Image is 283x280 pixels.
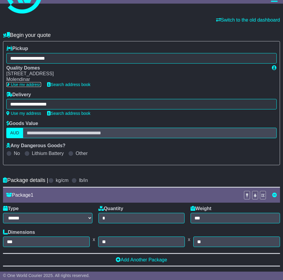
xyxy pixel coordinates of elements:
div: Package [3,192,241,198]
a: Use my address [6,82,41,87]
div: [STREET_ADDRESS] [6,71,266,76]
a: Search address book [47,82,90,87]
div: Quality Domes [6,65,266,71]
label: Dimensions [3,229,35,235]
span: x [90,237,98,242]
label: Pickup [6,46,28,51]
label: lb/in [79,177,88,183]
label: Type [3,206,19,211]
label: No [14,150,20,156]
a: Switch to the old dashboard [216,17,280,22]
div: Molendinar [6,76,266,82]
h4: Begin your quote [3,32,280,38]
label: Quantity [98,206,123,211]
label: AUD [6,128,23,138]
label: kg/cm [56,177,69,183]
a: Use my address [6,111,41,116]
label: Lithium Battery [32,150,64,156]
label: Weight [191,206,211,211]
span: 1 [31,192,33,198]
label: Any Dangerous Goods? [6,143,65,148]
span: © One World Courier 2025. All rights reserved. [3,273,90,278]
label: Other [76,150,88,156]
a: Add Another Package [116,257,167,262]
span: x [185,237,193,242]
h4: Package details | [3,177,48,183]
label: Delivery [6,92,31,97]
a: Remove this item [272,192,277,198]
label: Goods Value [6,121,38,126]
a: Search address book [47,111,90,116]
